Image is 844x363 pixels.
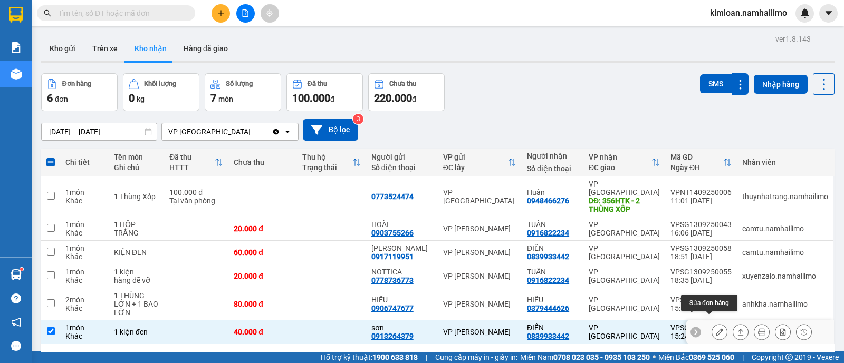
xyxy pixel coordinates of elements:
div: 60.000 đ [234,248,292,257]
div: xuyenzalo.namhailimo [742,272,828,280]
li: VP VP [PERSON_NAME] Lão [73,57,140,92]
div: 0917119951 [371,252,414,261]
div: VP [GEOGRAPHIC_DATA] [589,268,660,284]
div: 1 HỘP TRẮNG [114,220,159,237]
div: Đã thu [308,80,327,87]
div: 0916822234 [527,276,569,284]
div: 40.000 đ [234,328,292,336]
span: kimloan.namhailimo [702,6,795,19]
div: 0906747677 [371,304,414,312]
div: 1 kiện đen [114,328,159,336]
button: Số lượng7món [205,73,281,111]
svg: open [283,127,292,136]
button: plus [212,4,230,23]
div: 2 món [65,296,103,304]
div: 15:24 [DATE] [670,332,732,340]
div: Khác [65,197,103,205]
img: solution-icon [11,42,22,53]
span: Miền Bắc [658,351,734,363]
button: Trên xe [84,36,126,61]
div: 1 món [65,220,103,229]
button: aim [261,4,279,23]
div: Sửa đơn hàng [681,295,737,311]
button: file-add [236,4,255,23]
div: 11:01 [DATE] [670,197,732,205]
div: VPSG1309250038 [670,323,732,332]
div: Nhân viên [742,158,828,166]
span: question-circle [11,293,21,303]
div: HIẾU [371,296,433,304]
sup: 1 [20,268,23,271]
div: 100.000 đ [169,188,223,197]
div: VP [GEOGRAPHIC_DATA] [589,244,660,261]
div: Sửa đơn hàng [712,324,727,340]
div: 16:06 [DATE] [670,229,732,237]
input: Selected VP chợ Mũi Né. [252,126,253,137]
span: Miền Nam [520,351,650,363]
div: Số lượng [226,80,253,87]
div: VPSG1309250055 [670,268,732,276]
div: Người nhận [527,152,578,160]
button: caret-down [819,4,838,23]
div: sơn [371,323,433,332]
div: Khác [65,332,103,340]
img: logo.jpg [5,5,42,42]
span: Hỗ trợ kỹ thuật: [321,351,418,363]
div: VP [GEOGRAPHIC_DATA] [443,188,516,205]
button: SMS [700,74,732,93]
div: DĐ: 356HTK - 2 THÙNG XỐP [589,197,660,213]
span: caret-down [824,8,833,18]
span: 0 [129,92,135,104]
div: hàng dễ vỡ [114,276,159,284]
div: VP [PERSON_NAME] [443,272,516,280]
div: Mã GD [670,153,723,161]
span: notification [11,317,21,327]
div: 15:50 [DATE] [670,304,732,312]
span: Cung cấp máy in - giấy in: [435,351,517,363]
span: 100.000 [292,92,330,104]
button: Khối lượng0kg [123,73,199,111]
div: anhkha.namhailimo [742,300,828,308]
div: 0778736773 [371,276,414,284]
div: 18:51 [DATE] [670,252,732,261]
div: Khối lượng [144,80,176,87]
span: | [426,351,427,363]
div: ĐIỀN [527,323,578,332]
div: VPSG1309250058 [670,244,732,252]
div: 20.000 đ [234,272,292,280]
div: 0903755266 [371,229,414,237]
span: aim [266,9,273,17]
div: VPSG1309250043 [670,220,732,229]
div: 0916822234 [527,229,569,237]
div: VP [PERSON_NAME] [443,300,516,308]
div: Thu hộ [302,153,352,161]
span: environment [5,71,13,78]
div: 0773524474 [371,192,414,201]
span: search [44,9,51,17]
div: Huân [527,188,578,197]
button: Hàng đã giao [175,36,236,61]
div: 80.000 đ [234,300,292,308]
div: 0379444626 [527,304,569,312]
span: món [218,95,233,103]
th: Toggle SortBy [164,149,228,176]
button: Bộ lọc [303,119,358,141]
div: VP nhận [589,153,651,161]
div: 0839933442 [527,332,569,340]
span: ⚪️ [653,355,656,359]
span: kg [137,95,145,103]
div: VP [PERSON_NAME] [443,248,516,257]
div: 1 món [65,244,103,252]
div: HTTT [169,163,215,172]
th: Toggle SortBy [583,149,665,176]
sup: 3 [353,114,363,124]
div: 1 kiện [114,268,159,276]
div: Tại văn phòng [169,197,223,205]
strong: 1900 633 818 [372,353,418,361]
div: 1 món [65,188,103,197]
img: icon-new-feature [800,8,810,18]
div: Khác [65,252,103,261]
div: 18:35 [DATE] [670,276,732,284]
div: Số điện thoại [371,163,433,172]
div: VP [PERSON_NAME] [443,224,516,233]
